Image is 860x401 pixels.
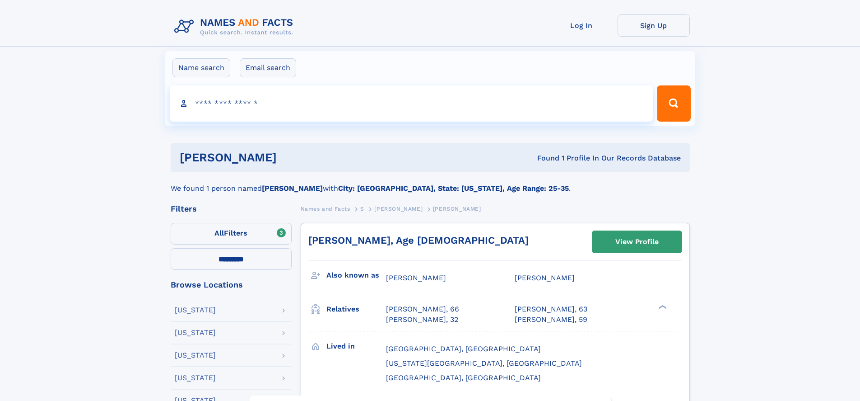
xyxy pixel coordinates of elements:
a: [PERSON_NAME], Age [DEMOGRAPHIC_DATA] [308,235,529,246]
span: [PERSON_NAME] [515,274,575,282]
a: View Profile [592,231,682,253]
h3: Relatives [326,302,386,317]
a: Sign Up [618,14,690,37]
a: Names and Facts [301,203,350,214]
a: [PERSON_NAME] [374,203,423,214]
span: [GEOGRAPHIC_DATA], [GEOGRAPHIC_DATA] [386,373,541,382]
div: We found 1 person named with . [171,172,690,194]
span: All [214,229,224,237]
span: [PERSON_NAME] [374,206,423,212]
span: [PERSON_NAME] [433,206,481,212]
span: [GEOGRAPHIC_DATA], [GEOGRAPHIC_DATA] [386,344,541,353]
label: Name search [172,58,230,77]
div: ❯ [656,304,667,310]
a: [PERSON_NAME], 66 [386,304,459,314]
span: [PERSON_NAME] [386,274,446,282]
h3: Also known as [326,268,386,283]
span: [US_STATE][GEOGRAPHIC_DATA], [GEOGRAPHIC_DATA] [386,359,582,368]
a: [PERSON_NAME], 63 [515,304,587,314]
h1: [PERSON_NAME] [180,152,407,163]
div: Found 1 Profile In Our Records Database [407,153,681,163]
div: View Profile [615,231,659,252]
div: [US_STATE] [175,374,216,382]
div: [US_STATE] [175,307,216,314]
div: [US_STATE] [175,352,216,359]
a: [PERSON_NAME], 32 [386,315,458,325]
div: Browse Locations [171,281,292,289]
label: Email search [240,58,296,77]
span: S [360,206,364,212]
a: [PERSON_NAME], 59 [515,315,587,325]
a: S [360,203,364,214]
div: [US_STATE] [175,329,216,336]
div: Filters [171,205,292,213]
b: [PERSON_NAME] [262,184,323,193]
img: Logo Names and Facts [171,14,301,39]
input: search input [170,85,653,122]
label: Filters [171,223,292,245]
h3: Lived in [326,339,386,354]
b: City: [GEOGRAPHIC_DATA], State: [US_STATE], Age Range: 25-35 [338,184,569,193]
button: Search Button [657,85,690,122]
a: Log In [545,14,618,37]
